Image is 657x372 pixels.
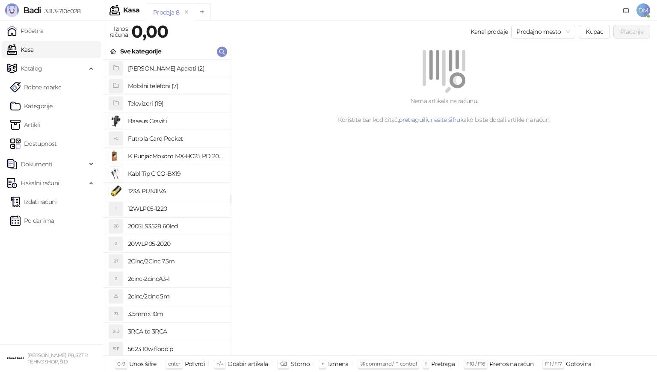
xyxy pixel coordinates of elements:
div: Gotovina [566,358,591,369]
img: Slika [109,114,123,128]
strong: 0,00 [131,21,168,42]
div: Pretraga [431,358,455,369]
h4: 3.5mmx 10m [128,307,224,321]
a: Dokumentacija [619,3,633,17]
div: Iznos računa [108,23,130,40]
div: Izmena [328,358,348,369]
h4: Baseus Graviti [128,114,224,128]
span: + [321,360,324,367]
h4: 12WLP05-1220 [128,202,224,216]
h4: Televizori (19) [128,97,224,110]
div: Sve kategorije [120,47,161,56]
h4: [PERSON_NAME] Aparati (2) [128,62,224,75]
h4: 2cinc/2cinc 5m [128,289,224,303]
img: Slika [109,184,123,198]
span: Dokumenti [21,156,52,173]
div: FC [109,132,123,145]
div: Prenos na račun [489,358,533,369]
span: Fiskalni računi [21,174,59,192]
div: Nema artikala na računu. Koristite bar kod čitač, ili kako biste dodali artikle na račun. [241,96,647,124]
button: Add tab [194,3,211,21]
div: Kasa [123,7,139,14]
div: 2 [109,237,123,251]
h4: 123A PUNJIVA [128,184,224,198]
span: Prodajno mesto [516,25,570,38]
span: DM [636,3,650,17]
span: F10 / F16 [466,360,485,367]
img: 64x64-companyLogo-68805acf-9e22-4a20-bcb3-9756868d3d19.jpeg [7,350,24,367]
img: Slika [109,167,123,180]
span: ⌘ command / ⌃ control [360,360,417,367]
div: 26 [109,219,123,233]
h4: Futrola Card Pocket [128,132,224,145]
img: Logo [5,3,19,17]
h4: 5623 10w flood p [128,342,224,356]
span: ↑/↓ [216,360,223,367]
a: Po danima [10,212,54,229]
span: Katalog [21,60,42,77]
button: Plaćanje [613,25,650,38]
div: 51F [109,342,123,356]
h4: 2005LS3528 60led [128,219,224,233]
a: Izdati računi [10,193,57,210]
a: Kasa [7,41,33,58]
span: ⌫ [280,360,287,367]
span: F11 / F17 [545,360,562,367]
div: Unos šifre [129,358,157,369]
div: Prodaja 8 [153,8,179,17]
div: 2 [109,272,123,286]
h4: 2Cinc/2Cinc 7.5m [128,254,224,268]
h4: Kabl Tip C CO-BX19 [128,167,224,180]
div: Odabir artikala [228,358,268,369]
div: 1 [109,202,123,216]
a: ArtikliArtikli [10,116,40,133]
img: Slika [109,149,123,163]
span: enter [168,360,181,367]
a: Dostupnost [10,135,57,152]
button: Kupac [579,25,610,38]
a: Kategorije [10,97,53,115]
h4: K PunjacMoxom MX-HC25 PD 20W [128,149,224,163]
span: 0-9 [117,360,125,367]
small: [PERSON_NAME] PR, SZTR TEHNOSHOP, ŠID [27,352,87,365]
div: 25 [109,289,123,303]
button: remove [181,9,192,16]
div: Storno [291,358,310,369]
a: Početna [7,22,44,39]
span: f [425,360,426,367]
h4: Mobilni telefoni (7) [128,79,224,93]
div: 31 [109,307,123,321]
span: Badi [23,5,41,15]
h4: 2cinc-2cincA3-1 [128,272,224,286]
div: Potvrdi [185,358,205,369]
div: grid [103,60,231,355]
a: Robne marke [10,79,61,96]
a: pretragu [399,116,423,124]
h4: 3RCA to 3RCA [128,325,224,338]
span: 3.11.3-710c028 [41,7,80,15]
div: 27 [109,254,123,268]
div: 3T3 [109,325,123,338]
a: unesite šifru [427,116,460,124]
div: Kanal prodaje [471,27,508,36]
h4: 20WLP05-2020 [128,237,224,251]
